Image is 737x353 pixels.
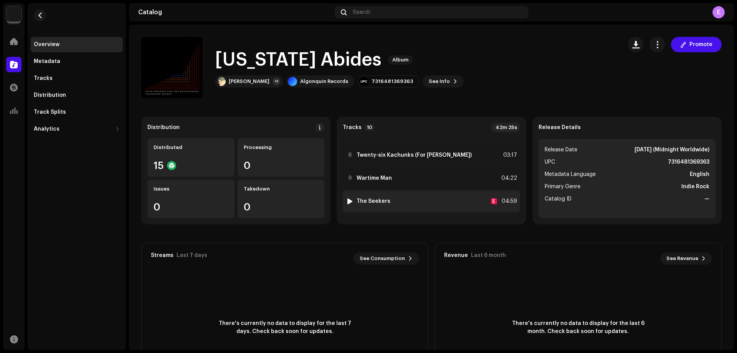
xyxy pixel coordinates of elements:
[500,174,517,183] div: 04:22
[216,320,354,336] span: There's currently no data to display for the last 7 days. Check back soon for updates.
[360,251,405,266] span: See Consumption
[491,123,520,132] div: 42m 25s
[138,9,332,15] div: Catalog
[229,78,269,85] div: [PERSON_NAME]
[545,182,580,191] span: Primary Genre
[429,74,450,89] span: See Info
[500,151,517,160] div: 03:17
[423,75,464,88] button: See Info
[31,104,123,120] re-m-nav-item: Track Splits
[6,6,21,22] img: 190830b2-3b53-4b0d-992c-d3620458de1d
[471,252,506,259] div: Last 6 month
[34,109,66,115] div: Track Splits
[357,175,392,181] strong: Wartime Man
[31,54,123,69] re-m-nav-item: Metadata
[151,252,174,259] div: Streams
[215,48,382,72] h1: [US_STATE] Abides
[500,197,517,206] div: 04:59
[354,252,419,265] button: See Consumption
[545,170,596,179] span: Metadata Language
[31,121,123,137] re-m-nav-dropdown: Analytics
[357,152,472,158] strong: Twenty-six Kachunks (For [PERSON_NAME])
[357,198,390,204] strong: The Seekers
[273,78,280,85] div: +1
[545,145,577,154] span: Release Date
[635,145,709,154] strong: [DATE] (Midnight Worldwide)
[300,78,348,85] div: Algonquin Records
[690,170,709,179] strong: English
[666,251,698,266] span: See Revenue
[154,144,228,151] div: Distributed
[668,157,709,167] strong: 7316481369363
[365,124,375,131] p-badge: 10
[31,88,123,103] re-m-nav-item: Distribution
[545,157,555,167] span: UPC
[154,186,228,192] div: Issues
[34,126,59,132] div: Analytics
[509,320,647,336] span: There's currently no data to display for the last 6 month. Check back soon for updates.
[704,194,709,204] strong: —
[244,186,319,192] div: Takedown
[388,55,413,65] span: Album
[216,77,226,86] img: ed6d05c7-3b10-47d3-a0c7-32f9d6b7bb73
[353,9,370,15] span: Search
[372,78,413,85] div: 7316481369363
[34,58,60,65] div: Metadata
[660,252,712,265] button: See Revenue
[34,41,59,48] div: Overview
[689,37,712,52] span: Promote
[34,92,66,98] div: Distribution
[31,37,123,52] re-m-nav-item: Overview
[712,6,725,18] div: E
[147,124,180,131] div: Distribution
[31,71,123,86] re-m-nav-item: Tracks
[343,124,362,131] strong: Tracks
[491,198,497,204] div: E
[244,144,319,151] div: Processing
[671,37,722,52] button: Promote
[539,124,581,131] strong: Release Details
[177,252,207,259] div: Last 7 days
[444,252,468,259] div: Revenue
[545,194,572,204] span: Catalog ID
[34,75,53,81] div: Tracks
[681,182,709,191] strong: Indie Rock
